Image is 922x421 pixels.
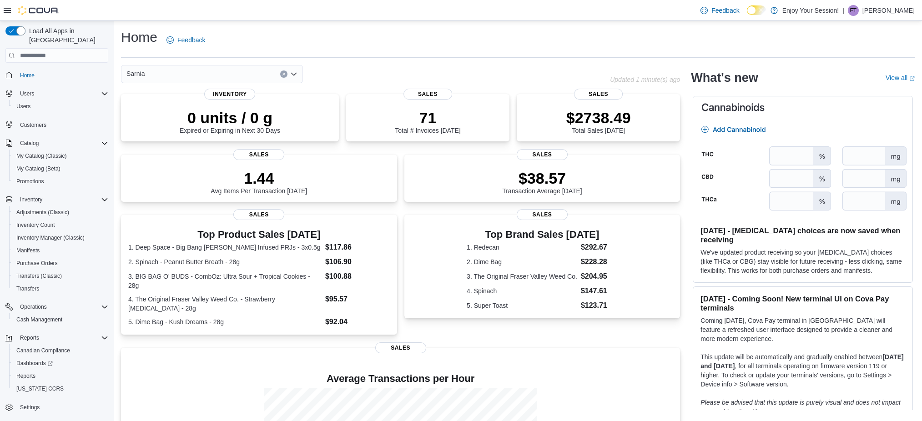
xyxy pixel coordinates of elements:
[848,5,859,16] div: Franky Thomas
[13,245,43,256] a: Manifests
[9,231,112,244] button: Inventory Manager (Classic)
[13,345,74,356] a: Canadian Compliance
[581,271,618,282] dd: $204.95
[9,357,112,370] a: Dashboards
[13,345,108,356] span: Canadian Compliance
[700,352,905,389] p: This update will be automatically and gradually enabled between , for all terminals operating on ...
[325,271,390,282] dd: $100.88
[502,169,582,195] div: Transaction Average [DATE]
[280,70,287,78] button: Clear input
[233,209,284,220] span: Sales
[13,101,34,112] a: Users
[290,70,297,78] button: Open list of options
[2,401,112,414] button: Settings
[13,176,48,187] a: Promotions
[163,31,209,49] a: Feedback
[16,234,85,241] span: Inventory Manager (Classic)
[16,88,108,99] span: Users
[325,316,390,327] dd: $92.04
[16,347,70,354] span: Canadian Compliance
[467,286,577,296] dt: 4. Spinach
[128,257,322,266] dt: 2. Spinach - Peanut Butter Breath - 28g
[20,140,39,147] span: Catalog
[9,162,112,175] button: My Catalog (Beta)
[16,70,38,81] a: Home
[700,248,905,275] p: We've updated product receiving so your [MEDICAL_DATA] choices (like THCa or CBG) stay visible fo...
[9,370,112,382] button: Reports
[2,301,112,313] button: Operations
[13,232,108,243] span: Inventory Manager (Classic)
[711,6,739,15] span: Feedback
[13,150,71,161] a: My Catalog (Classic)
[180,109,280,134] div: Expired or Expiring in Next 30 Days
[16,165,60,172] span: My Catalog (Beta)
[13,383,108,394] span: Washington CCRS
[20,121,46,129] span: Customers
[581,300,618,311] dd: $123.71
[700,316,905,343] p: Coming [DATE], Cova Pay terminal in [GEOGRAPHIC_DATA] will feature a refreshed user interface des...
[16,194,46,205] button: Inventory
[13,283,43,294] a: Transfers
[128,272,322,290] dt: 3. BIG BAG O' BUDS - CombOz: Ultra Sour + Tropical Cookies - 28g
[9,206,112,219] button: Adjustments (Classic)
[16,119,108,130] span: Customers
[574,89,623,100] span: Sales
[16,247,40,254] span: Manifests
[204,89,255,100] span: Inventory
[16,332,108,343] span: Reports
[18,6,59,15] img: Cova
[850,5,857,16] span: FT
[16,285,39,292] span: Transfers
[862,5,915,16] p: [PERSON_NAME]
[467,301,577,310] dt: 5. Super Toast
[782,5,839,16] p: Enjoy Your Session!
[13,271,108,281] span: Transfers (Classic)
[20,196,42,203] span: Inventory
[467,257,577,266] dt: 2. Dime Bag
[20,303,47,311] span: Operations
[13,258,61,269] a: Purchase Orders
[700,294,905,312] h3: [DATE] - Coming Soon! New terminal UI on Cova Pay terminals
[9,282,112,295] button: Transfers
[13,358,56,369] a: Dashboards
[16,316,62,323] span: Cash Management
[13,371,108,381] span: Reports
[13,207,73,218] a: Adjustments (Classic)
[13,176,108,187] span: Promotions
[20,72,35,79] span: Home
[128,373,673,384] h4: Average Transactions per Hour
[9,219,112,231] button: Inventory Count
[2,118,112,131] button: Customers
[886,74,915,81] a: View allExternal link
[128,295,322,313] dt: 4. The Original Fraser Valley Weed Co. - Strawberry [MEDICAL_DATA] - 28g
[747,5,766,15] input: Dark Mode
[13,232,88,243] a: Inventory Manager (Classic)
[9,344,112,357] button: Canadian Compliance
[13,220,59,231] a: Inventory Count
[13,163,108,174] span: My Catalog (Beta)
[581,242,618,253] dd: $292.67
[467,243,577,252] dt: 1. Redecan
[697,1,743,20] a: Feedback
[9,150,112,162] button: My Catalog (Classic)
[517,149,568,160] span: Sales
[16,332,43,343] button: Reports
[16,152,67,160] span: My Catalog (Classic)
[180,109,280,127] p: 0 units / 0 g
[842,5,844,16] p: |
[375,342,426,353] span: Sales
[909,76,915,81] svg: External link
[9,257,112,270] button: Purchase Orders
[517,209,568,220] span: Sales
[16,385,64,392] span: [US_STATE] CCRS
[16,402,43,413] a: Settings
[16,272,62,280] span: Transfers (Classic)
[20,90,34,97] span: Users
[395,109,460,127] p: 71
[395,109,460,134] div: Total # Invoices [DATE]
[403,89,453,100] span: Sales
[566,109,631,127] p: $2738.49
[13,271,65,281] a: Transfers (Classic)
[16,120,50,130] a: Customers
[128,317,322,326] dt: 5. Dime Bag - Kush Dreams - 28g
